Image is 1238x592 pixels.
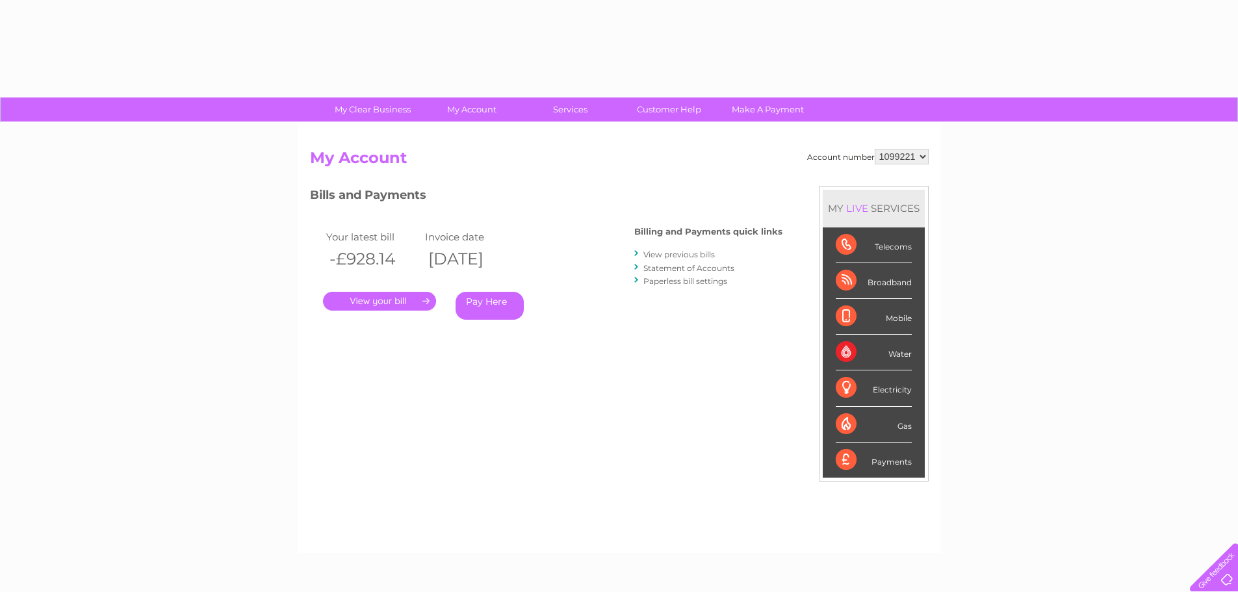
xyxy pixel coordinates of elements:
a: . [323,292,436,311]
a: My Account [418,97,525,122]
a: View previous bills [643,250,715,259]
div: Broadband [836,263,912,299]
th: [DATE] [422,246,521,272]
div: Payments [836,443,912,478]
div: MY SERVICES [823,190,925,227]
h3: Bills and Payments [310,186,782,209]
td: Your latest bill [323,228,422,246]
a: Paperless bill settings [643,276,727,286]
a: Services [517,97,624,122]
div: Telecoms [836,227,912,263]
td: Invoice date [422,228,521,246]
div: Electricity [836,370,912,406]
div: Account number [807,149,929,164]
th: -£928.14 [323,246,422,272]
a: My Clear Business [319,97,426,122]
h2: My Account [310,149,929,174]
a: Make A Payment [714,97,821,122]
h4: Billing and Payments quick links [634,227,782,237]
div: Mobile [836,299,912,335]
a: Pay Here [456,292,524,320]
a: Statement of Accounts [643,263,734,273]
a: Customer Help [615,97,723,122]
div: Water [836,335,912,370]
div: Gas [836,407,912,443]
div: LIVE [844,202,871,214]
